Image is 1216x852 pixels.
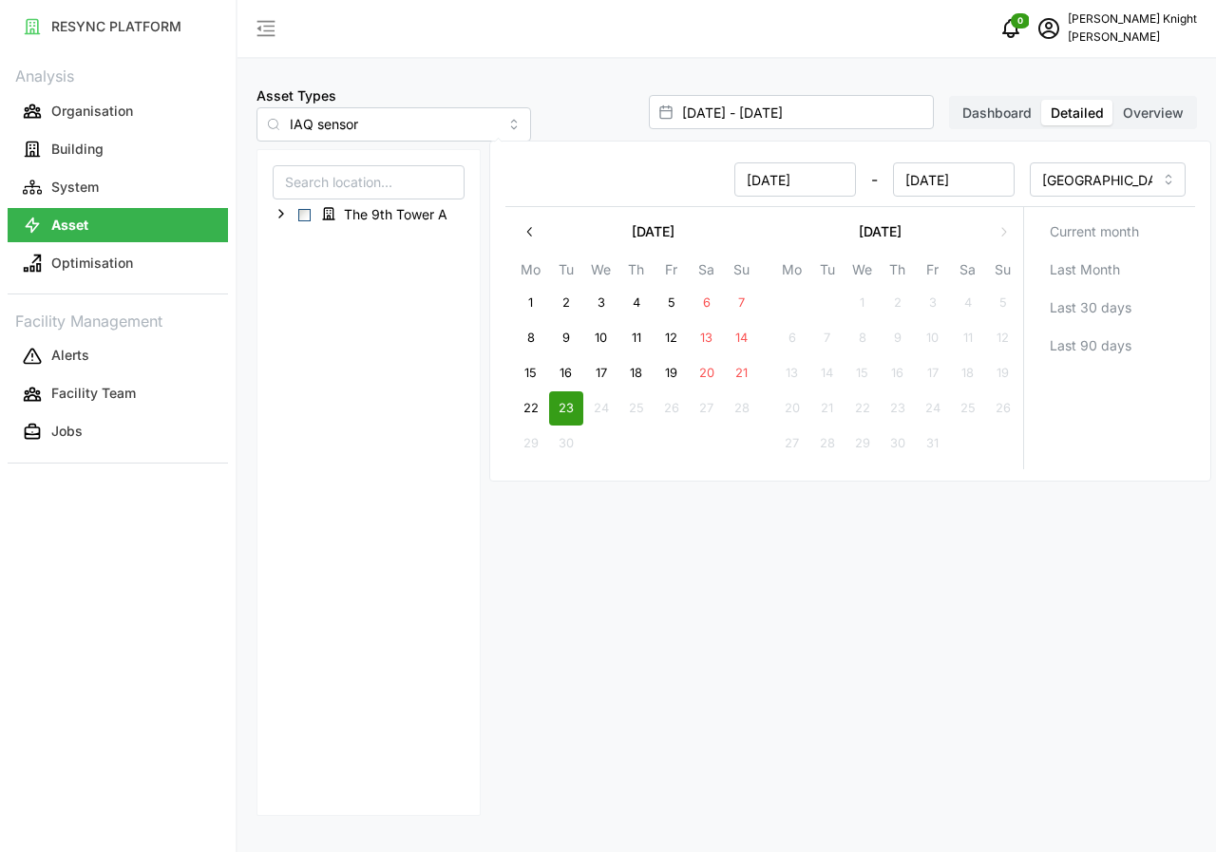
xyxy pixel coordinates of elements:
[51,102,133,121] p: Organisation
[549,321,583,355] button: 9 September 2025
[1050,292,1131,324] span: Last 30 days
[51,384,136,403] p: Facility Team
[951,321,985,355] button: 11 October 2025
[51,17,181,36] p: RESYNC PLATFORM
[655,286,689,320] button: 5 September 2025
[1068,10,1197,28] p: [PERSON_NAME] Knight
[8,377,228,411] button: Facility Team
[845,391,880,426] button: 22 October 2025
[986,356,1020,390] button: 19 October 2025
[775,321,809,355] button: 6 October 2025
[547,215,759,249] button: [DATE]
[916,321,950,355] button: 10 October 2025
[725,391,759,426] button: 28 September 2025
[51,254,133,273] p: Optimisation
[951,391,985,426] button: 25 October 2025
[549,426,583,461] button: 30 September 2025
[8,170,228,204] button: System
[514,286,548,320] button: 1 September 2025
[51,346,89,365] p: Alerts
[514,356,548,390] button: 15 September 2025
[514,391,548,426] button: 22 September 2025
[618,258,654,286] th: Th
[1051,104,1104,121] span: Detailed
[549,356,583,390] button: 16 September 2025
[1032,329,1188,363] button: Last 90 days
[8,339,228,373] button: Alerts
[809,258,845,286] th: Tu
[725,286,759,320] button: 7 September 2025
[273,165,465,199] input: Search location...
[845,356,880,390] button: 15 October 2025
[583,258,618,286] th: We
[881,391,915,426] button: 23 October 2025
[880,258,915,286] th: Th
[655,391,689,426] button: 26 September 2025
[1050,216,1139,248] span: Current month
[951,356,985,390] button: 18 October 2025
[549,391,583,426] button: 23 September 2025
[51,216,88,235] p: Asset
[1050,254,1120,286] span: Last Month
[655,356,689,390] button: 19 September 2025
[881,286,915,320] button: 2 October 2025
[724,258,759,286] th: Su
[950,258,985,286] th: Sa
[8,375,228,413] a: Facility Team
[690,321,724,355] button: 13 September 2025
[8,415,228,449] button: Jobs
[774,215,986,249] button: [DATE]
[619,286,654,320] button: 4 September 2025
[881,321,915,355] button: 9 October 2025
[51,178,99,197] p: System
[775,426,809,461] button: 27 October 2025
[548,258,583,286] th: Tu
[8,92,228,130] a: Organisation
[775,356,809,390] button: 13 October 2025
[344,205,447,224] span: The 9th Tower A
[775,391,809,426] button: 20 October 2025
[962,104,1032,121] span: Dashboard
[298,209,311,221] span: Select The 9th Tower A
[916,426,950,461] button: 31 October 2025
[654,258,689,286] th: Fr
[985,258,1020,286] th: Su
[584,391,618,426] button: 24 September 2025
[774,258,809,286] th: Mo
[514,426,548,461] button: 29 September 2025
[1032,215,1188,249] button: Current month
[619,391,654,426] button: 25 September 2025
[8,208,228,242] button: Asset
[514,321,548,355] button: 8 September 2025
[951,286,985,320] button: 4 October 2025
[51,140,104,159] p: Building
[584,321,618,355] button: 10 September 2025
[515,162,1015,197] div: -
[845,286,880,320] button: 1 October 2025
[845,258,880,286] th: We
[725,356,759,390] button: 21 September 2025
[619,321,654,355] button: 11 September 2025
[810,391,845,426] button: 21 October 2025
[549,286,583,320] button: 2 September 2025
[1030,9,1068,47] button: schedule
[1123,104,1184,121] span: Overview
[584,356,618,390] button: 17 September 2025
[845,321,880,355] button: 8 October 2025
[810,356,845,390] button: 14 October 2025
[845,426,880,461] button: 29 October 2025
[1032,291,1188,325] button: Last 30 days
[8,94,228,128] button: Organisation
[8,168,228,206] a: System
[8,337,228,375] a: Alerts
[725,321,759,355] button: 14 September 2025
[992,9,1030,47] button: notifications
[8,61,228,88] p: Analysis
[986,321,1020,355] button: 12 October 2025
[689,258,724,286] th: Sa
[1032,253,1188,287] button: Last Month
[810,426,845,461] button: 28 October 2025
[51,422,83,441] p: Jobs
[916,391,950,426] button: 24 October 2025
[655,321,689,355] button: 12 September 2025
